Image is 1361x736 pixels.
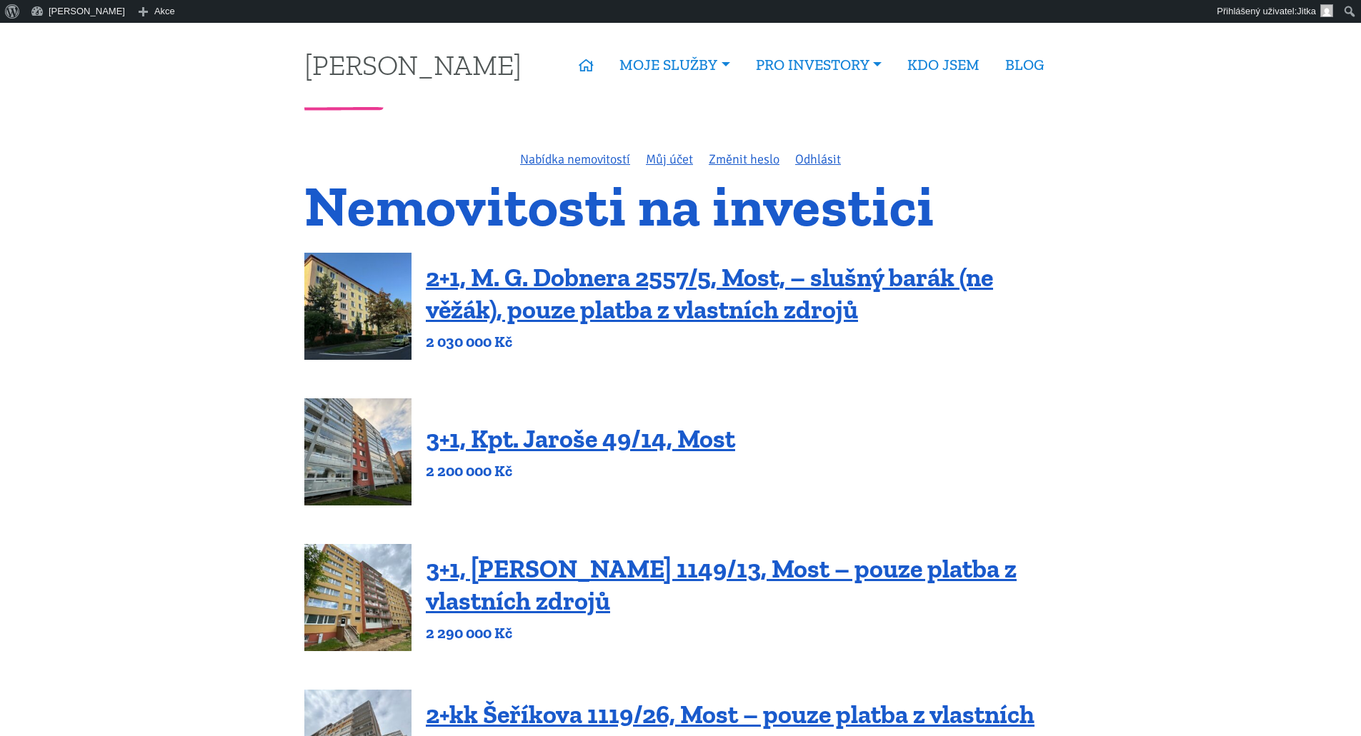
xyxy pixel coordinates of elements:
[426,461,735,481] p: 2 200 000 Kč
[426,423,735,454] a: 3+1, Kpt. Jaroše 49/14, Most
[304,51,522,79] a: [PERSON_NAME]
[1297,6,1316,16] span: Jitka
[304,182,1057,230] h1: Nemovitosti na investici
[426,332,1057,352] p: 2 030 000 Kč
[426,553,1017,616] a: 3+1, [PERSON_NAME] 1149/13, Most – pouze platba z vlastních zdrojů
[520,151,630,167] a: Nabídka nemovitostí
[894,49,992,81] a: KDO JSEM
[795,151,841,167] a: Odhlásit
[607,49,742,81] a: MOJE SLUŽBY
[709,151,779,167] a: Změnit heslo
[426,623,1057,643] p: 2 290 000 Kč
[992,49,1057,81] a: BLOG
[426,262,993,325] a: 2+1, M. G. Dobnera 2557/5, Most, – slušný barák (ne věžák), pouze platba z vlastních zdrojů
[743,49,894,81] a: PRO INVESTORY
[646,151,693,167] a: Můj účet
